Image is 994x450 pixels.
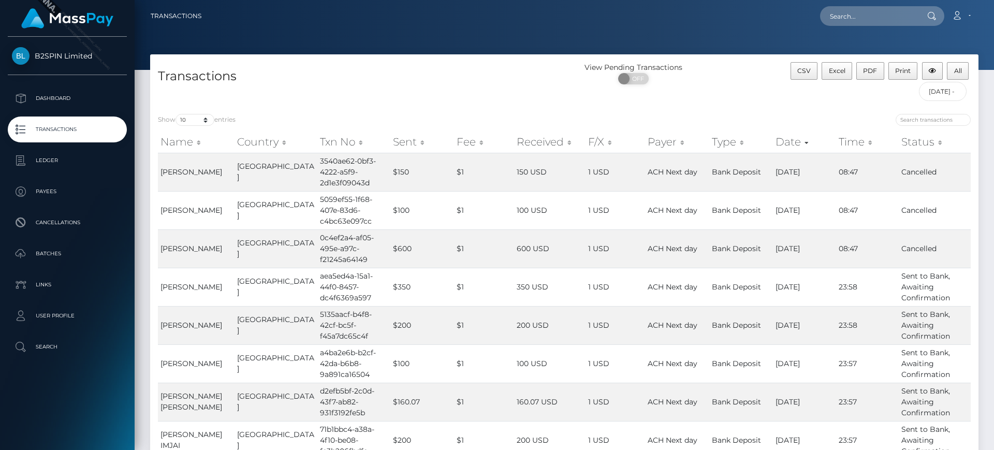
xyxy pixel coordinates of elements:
td: [DATE] [773,153,836,191]
th: Txn No: activate to sort column ascending [317,132,390,152]
p: Search [12,339,123,355]
td: 08:47 [836,153,899,191]
td: Cancelled [899,191,971,229]
span: [PERSON_NAME] [160,244,222,253]
td: Sent to Bank, Awaiting Confirmation [899,383,971,421]
td: 3540ae62-0bf3-4222-a5f9-2d1e3f09043d [317,153,390,191]
p: User Profile [12,308,123,324]
p: Dashboard [12,91,123,106]
td: Bank Deposit [709,153,773,191]
td: [DATE] [773,306,836,344]
td: $350 [390,268,454,306]
button: PDF [856,62,884,80]
button: Excel [822,62,852,80]
td: Bank Deposit [709,383,773,421]
td: $100 [390,344,454,383]
td: [DATE] [773,383,836,421]
td: $1 [454,191,515,229]
div: View Pending Transactions [564,62,703,73]
span: ACH Next day [648,244,697,253]
span: ACH Next day [648,321,697,330]
td: Cancelled [899,153,971,191]
td: $160.07 [390,383,454,421]
td: [GEOGRAPHIC_DATA] [235,306,317,344]
span: [PERSON_NAME] [160,359,222,368]
span: ACH Next day [648,359,697,368]
span: CSV [797,67,811,75]
img: MassPay Logo [21,8,113,28]
td: 200 USD [514,306,585,344]
th: Received: activate to sort column ascending [514,132,585,152]
label: Show entries [158,114,236,126]
td: 160.07 USD [514,383,585,421]
td: Sent to Bank, Awaiting Confirmation [899,268,971,306]
p: Ledger [12,153,123,168]
span: [PERSON_NAME] [160,282,222,292]
a: Links [8,272,127,298]
span: B2SPIN Limited [8,51,127,61]
button: Column visibility [922,62,943,80]
td: [DATE] [773,344,836,383]
td: $1 [454,344,515,383]
td: [GEOGRAPHIC_DATA] [235,344,317,383]
select: Showentries [176,114,214,126]
td: 5059ef55-1f68-407e-83d6-c4bc63e097cc [317,191,390,229]
td: Bank Deposit [709,191,773,229]
td: [GEOGRAPHIC_DATA] [235,268,317,306]
button: All [947,62,969,80]
td: 5135aacf-b4f8-42cf-bc5f-f45a7dc65c4f [317,306,390,344]
td: 1 USD [586,344,645,383]
input: Search transactions [896,114,971,126]
td: Cancelled [899,229,971,268]
span: [PERSON_NAME] IMJAI [160,430,222,450]
span: All [954,67,962,75]
td: 08:47 [836,191,899,229]
td: Bank Deposit [709,306,773,344]
p: Transactions [12,122,123,137]
span: [PERSON_NAME] [160,167,222,177]
td: [GEOGRAPHIC_DATA] [235,229,317,268]
th: Fee: activate to sort column ascending [454,132,515,152]
a: Search [8,334,127,360]
td: $150 [390,153,454,191]
td: a4ba2e6b-b2cf-42da-b6b8-9a891ca16504 [317,344,390,383]
td: [DATE] [773,191,836,229]
td: 0c4ef2a4-af05-495e-a97c-f21245a64149 [317,229,390,268]
th: Date: activate to sort column ascending [773,132,836,152]
td: $100 [390,191,454,229]
td: Sent to Bank, Awaiting Confirmation [899,306,971,344]
td: $1 [454,268,515,306]
td: 1 USD [586,191,645,229]
a: Payees [8,179,127,205]
td: 23:58 [836,306,899,344]
th: F/X: activate to sort column ascending [586,132,645,152]
span: PDF [863,67,877,75]
button: CSV [791,62,818,80]
td: 23:57 [836,383,899,421]
td: $1 [454,229,515,268]
th: Type: activate to sort column ascending [709,132,773,152]
span: ACH Next day [648,436,697,445]
td: Bank Deposit [709,229,773,268]
td: 08:47 [836,229,899,268]
td: Bank Deposit [709,344,773,383]
a: Batches [8,241,127,267]
th: Time: activate to sort column ascending [836,132,899,152]
span: [PERSON_NAME] [PERSON_NAME] [160,391,222,412]
td: [GEOGRAPHIC_DATA] [235,153,317,191]
img: B2SPIN Limited [12,47,30,65]
a: Transactions [8,117,127,142]
a: User Profile [8,303,127,329]
a: Ledger [8,148,127,173]
p: Cancellations [12,215,123,230]
td: 1 USD [586,229,645,268]
td: 100 USD [514,344,585,383]
td: $1 [454,153,515,191]
td: 23:58 [836,268,899,306]
td: [GEOGRAPHIC_DATA] [235,191,317,229]
th: Country: activate to sort column ascending [235,132,317,152]
td: $200 [390,306,454,344]
span: OFF [624,73,650,84]
button: Print [888,62,918,80]
span: Print [895,67,911,75]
